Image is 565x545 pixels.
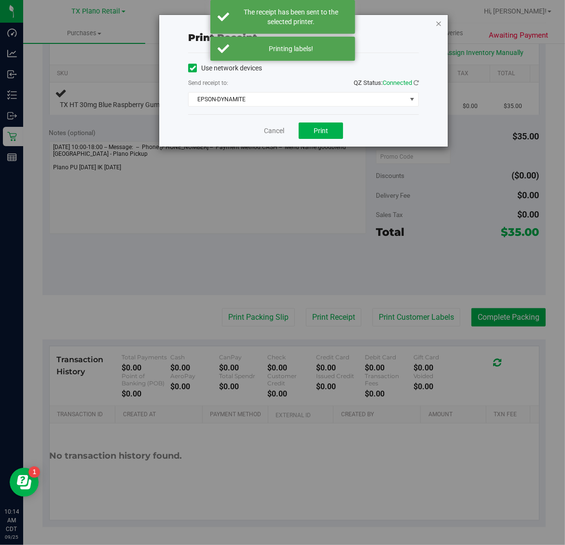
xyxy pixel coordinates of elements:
[314,127,328,135] span: Print
[28,466,40,478] iframe: Resource center unread badge
[234,7,348,27] div: The receipt has been sent to the selected printer.
[188,32,257,43] span: Print receipt
[189,93,406,106] span: EPSON-DYNAMITE
[234,44,348,54] div: Printing labels!
[383,79,412,86] span: Connected
[406,93,418,106] span: select
[264,126,284,136] a: Cancel
[188,63,262,73] label: Use network devices
[188,79,228,87] label: Send receipt to:
[354,79,419,86] span: QZ Status:
[299,123,343,139] button: Print
[10,468,39,497] iframe: Resource center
